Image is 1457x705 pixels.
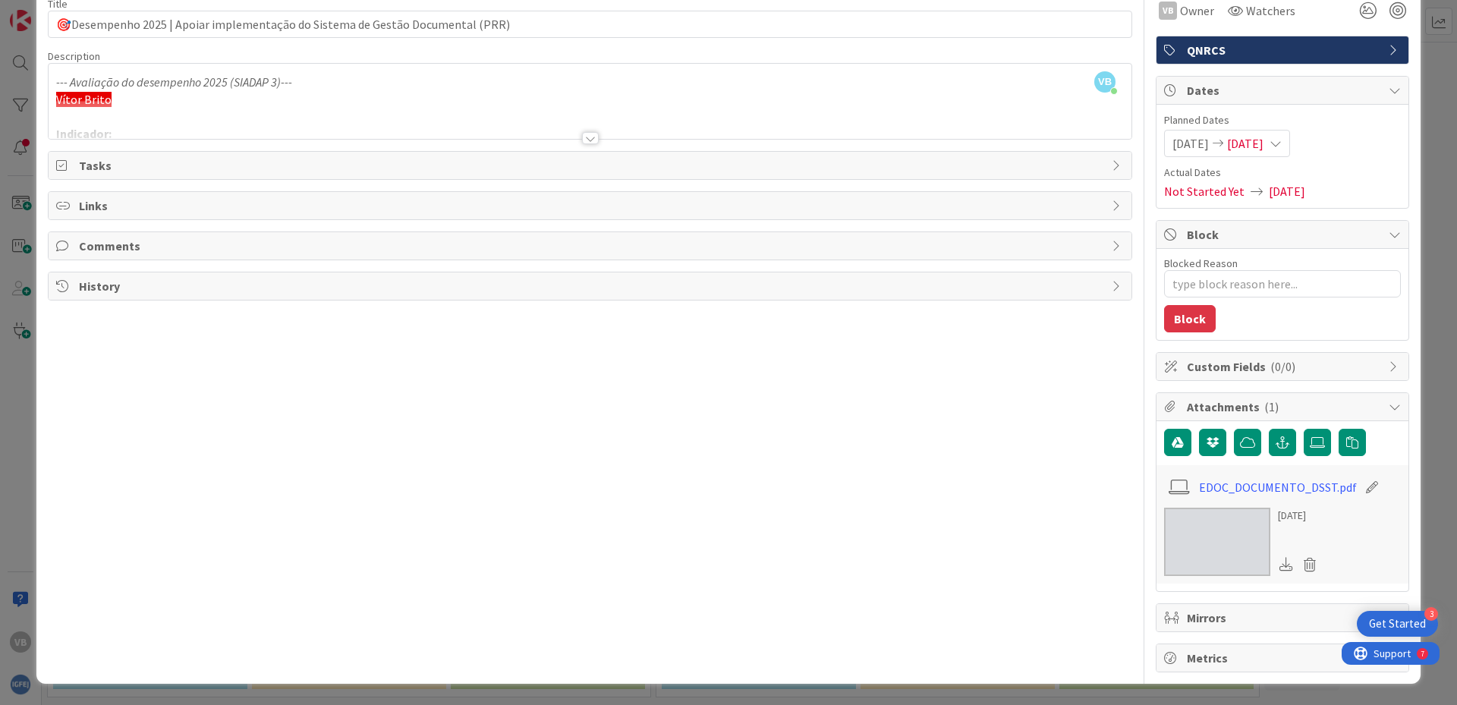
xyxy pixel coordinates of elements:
[1180,2,1214,20] span: Owner
[79,277,1104,295] span: History
[1369,616,1426,631] div: Get Started
[1187,41,1381,59] span: QNRCS
[1357,611,1438,637] div: Open Get Started checklist, remaining modules: 3
[32,2,69,20] span: Support
[1269,182,1305,200] span: [DATE]
[1264,399,1279,414] span: ( 1 )
[56,92,112,107] span: Vítor Brito
[1164,165,1401,181] span: Actual Dates
[1227,134,1263,153] span: [DATE]
[1199,478,1357,496] a: EDOC_DOCUMENTO_DSST.pdf
[1246,2,1295,20] span: Watchers
[1164,112,1401,128] span: Planned Dates
[1187,225,1381,244] span: Block
[48,49,100,63] span: Description
[1187,81,1381,99] span: Dates
[1159,2,1177,20] div: VB
[1278,508,1322,524] div: [DATE]
[1172,134,1209,153] span: [DATE]
[79,156,1104,175] span: Tasks
[1164,182,1245,200] span: Not Started Yet
[1270,359,1295,374] span: ( 0/0 )
[79,6,83,18] div: 7
[79,237,1104,255] span: Comments
[79,197,1104,215] span: Links
[1164,257,1238,270] label: Blocked Reason
[1094,71,1116,93] span: VB
[1187,649,1381,667] span: Metrics
[56,74,292,90] em: --- Avaliação do desempenho 2025 (SIADAP 3)---
[1187,357,1381,376] span: Custom Fields
[1424,607,1438,621] div: 3
[1187,609,1381,627] span: Mirrors
[1164,305,1216,332] button: Block
[1187,398,1381,416] span: Attachments
[48,11,1132,38] input: type card name here...
[1278,555,1295,574] div: Download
